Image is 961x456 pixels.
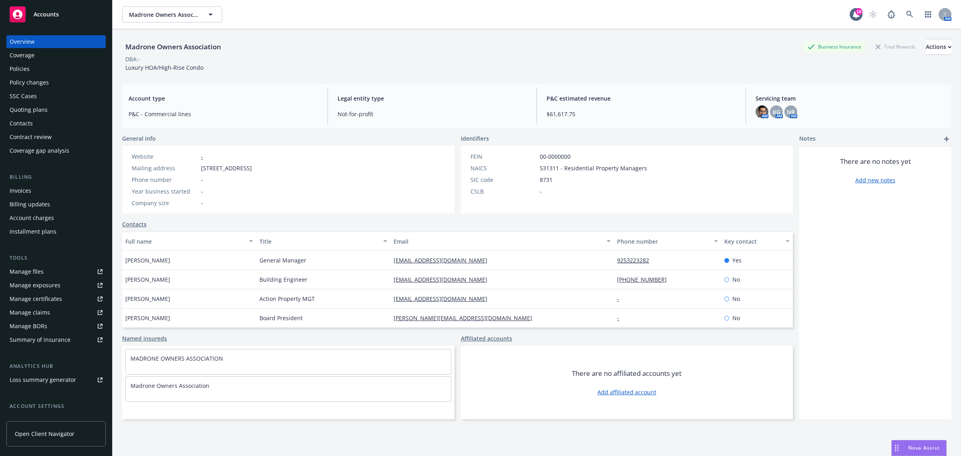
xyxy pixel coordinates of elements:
[614,232,721,251] button: Phone number
[125,295,170,303] span: [PERSON_NAME]
[390,232,614,251] button: Email
[799,134,816,144] span: Notes
[6,362,106,370] div: Analytics hub
[338,110,527,118] span: Not-for-profit
[840,157,911,166] span: There are no notes yet
[6,279,106,292] a: Manage exposures
[10,373,76,386] div: Loss summary generator
[6,254,106,262] div: Tools
[131,355,223,362] a: MADRONE OWNERS ASSOCIATION
[122,220,147,228] a: Contacts
[125,64,203,71] span: Luxury HOA/High-Rise Condo
[10,63,30,75] div: Policies
[617,237,709,246] div: Phone number
[756,105,768,118] img: photo
[10,131,52,143] div: Contract review
[6,198,106,211] a: Billing updates
[892,440,902,456] div: Drag to move
[617,276,673,283] a: [PHONE_NUMBER]
[125,314,170,322] span: [PERSON_NAME]
[10,414,44,426] div: Service team
[6,414,106,426] a: Service team
[470,187,537,196] div: CSLB
[617,256,655,264] a: 9253223282
[6,402,106,410] div: Account settings
[773,108,780,116] span: KG
[10,49,34,62] div: Coverage
[10,198,50,211] div: Billing updates
[259,295,315,303] span: Action Property MGT
[540,176,553,184] span: 8731
[617,295,625,303] a: -
[394,256,494,264] a: [EMAIL_ADDRESS][DOMAIN_NAME]
[10,293,62,305] div: Manage certificates
[201,164,252,172] span: [STREET_ADDRESS]
[470,164,537,172] div: NAICS
[10,333,70,346] div: Summary of insurance
[10,265,44,278] div: Manage files
[6,49,106,62] a: Coverage
[470,152,537,161] div: FEIN
[926,39,951,54] div: Actions
[855,176,895,184] a: Add new notes
[6,373,106,386] a: Loss summary generator
[617,314,625,322] a: -
[6,333,106,346] a: Summary of insurance
[6,76,106,89] a: Policy changes
[6,225,106,238] a: Installment plans
[259,314,303,322] span: Board President
[132,187,198,196] div: Year business started
[132,176,198,184] div: Phone number
[6,90,106,103] a: SSC Cases
[122,42,224,52] div: Madrone Owners Association
[732,295,740,303] span: No
[902,6,918,22] a: Search
[125,256,170,264] span: [PERSON_NAME]
[908,444,940,451] span: Nova Assist
[6,3,106,26] a: Accounts
[891,440,947,456] button: Nova Assist
[10,184,31,197] div: Invoices
[129,94,318,103] span: Account type
[122,134,156,143] span: General info
[721,232,793,251] button: Key contact
[394,276,494,283] a: [EMAIL_ADDRESS][DOMAIN_NAME]
[15,430,74,438] span: Open Client Navigator
[540,187,542,196] span: -
[6,144,106,157] a: Coverage gap analysis
[6,173,106,181] div: Billing
[122,232,256,251] button: Full name
[547,94,736,103] span: P&C estimated revenue
[865,6,881,22] a: Start snowing
[6,131,106,143] a: Contract review
[6,103,106,116] a: Quoting plans
[394,314,539,322] a: [PERSON_NAME][EMAIL_ADDRESS][DOMAIN_NAME]
[201,153,203,160] a: -
[122,334,167,343] a: Named insureds
[804,42,865,52] div: Business Insurance
[10,225,56,238] div: Installment plans
[259,237,378,246] div: Title
[125,55,140,63] div: DBA: -
[6,184,106,197] a: Invoices
[6,320,106,333] a: Manage BORs
[259,275,308,284] span: Building Engineer
[201,187,203,196] span: -
[732,275,740,284] span: No
[926,39,951,55] button: Actions
[10,279,60,292] div: Manage exposures
[259,256,306,264] span: General Manager
[547,110,736,118] span: $61,617.75
[787,108,795,116] span: NR
[6,265,106,278] a: Manage files
[129,10,198,19] span: Madrone Owners Association
[6,293,106,305] a: Manage certificates
[756,94,945,103] span: Servicing team
[338,94,527,103] span: Legal entity type
[942,134,951,144] a: add
[540,152,571,161] span: 00-0000000
[122,6,222,22] button: Madrone Owners Association
[540,164,647,172] span: 531311 - Residential Property Managers
[461,334,512,343] a: Affiliated accounts
[6,63,106,75] a: Policies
